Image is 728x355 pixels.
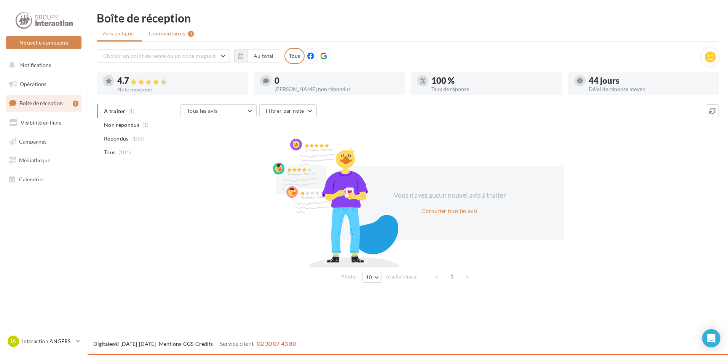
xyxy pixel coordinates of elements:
a: Campagnes [5,134,83,150]
span: résultats/page [386,273,418,280]
button: Au total [234,50,280,62]
span: 02 30 07 43 80 [257,340,296,347]
div: Taux de réponse [431,86,556,92]
div: Vous n'avez aucun nouvel avis à traiter [384,190,515,200]
button: 10 [362,272,382,283]
span: Tous les avis [187,107,218,114]
span: Notifications [20,62,51,68]
span: Tous [104,149,115,156]
div: 100 % [431,77,556,85]
div: 1 [73,101,78,107]
span: © [DATE]-[DATE] - - - [93,341,296,347]
span: Non répondus [104,121,139,129]
span: 10 [366,274,372,280]
div: Note moyenne [117,87,242,92]
span: Médiathèque [19,157,50,163]
a: Digitaleo [93,341,115,347]
a: IA Interaction ANGERS [6,334,81,349]
a: Médiathèque [5,152,83,168]
span: Boîte de réception [19,100,63,106]
button: Au total [247,50,280,62]
span: Commentaires [149,30,185,37]
button: Choisir un point de vente ou un code magasin [97,50,230,62]
div: Délai de réponse moyen [589,86,713,92]
p: Interaction ANGERS [22,337,73,345]
span: Répondus [104,135,129,142]
span: Calendrier [19,176,45,182]
a: Opérations [5,76,83,92]
button: Tous les avis [180,104,257,117]
span: (1) [142,122,149,128]
button: Consulter tous les avis [418,206,481,216]
div: 1 [188,31,194,37]
div: Tous [284,48,305,64]
a: Visibilité en ligne [5,115,83,131]
div: Boîte de réception [97,12,719,24]
div: 4.7 [117,77,242,85]
span: Campagnes [19,138,46,144]
span: Choisir un point de vente ou un code magasin [103,53,216,59]
span: IA [11,337,16,345]
a: Calendrier [5,171,83,187]
a: Mentions [159,341,181,347]
button: Nouvelle campagne [6,36,81,49]
a: Boîte de réception1 [5,95,83,111]
span: Service client [220,340,254,347]
a: CGS [183,341,193,347]
div: [PERSON_NAME] non répondus [275,86,399,92]
div: 0 [275,77,399,85]
span: (100) [131,136,144,142]
span: Opérations [20,81,46,87]
span: 1 [446,270,458,283]
div: Open Intercom Messenger [702,329,720,347]
span: Visibilité en ligne [21,119,61,126]
span: (101) [118,149,131,155]
span: Afficher [341,273,358,280]
button: Notifications [5,57,80,73]
div: 44 jours [589,77,713,85]
a: Crédits [195,341,213,347]
button: Filtrer par note [259,104,317,117]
